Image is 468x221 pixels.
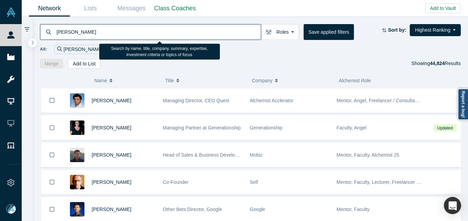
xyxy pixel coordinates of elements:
[304,24,354,40] button: Save applied filters
[430,61,461,66] span: Results
[92,152,131,158] a: [PERSON_NAME]
[40,59,63,69] button: Merge
[70,175,84,189] img: Robert Winder's Profile Image
[41,88,63,113] button: Bookmark
[6,7,16,17] img: Alchemist Vault Logo
[41,143,63,167] button: Bookmark
[92,98,131,103] a: [PERSON_NAME]
[6,204,16,214] img: Mia Scott's Account
[103,45,108,53] button: Remove Filter
[430,61,445,66] strong: 44,824
[40,46,47,53] span: All:
[252,73,332,88] button: Company
[70,202,84,217] img: Steven Kan's Profile Image
[252,73,273,88] span: Company
[163,179,189,185] span: Co-Founder
[337,207,370,212] span: Mentor, Faculty
[111,0,152,17] a: Messages
[250,98,294,103] span: Alchemist Acclerator
[434,124,456,131] span: Updated
[70,0,111,17] a: Lists
[411,59,461,69] div: Showing
[163,207,222,212] span: Other Bets Director, Google
[250,152,263,158] span: Mobiz
[68,59,100,69] button: Add to List
[94,73,158,88] button: Name
[29,0,70,17] a: Network
[261,24,299,40] button: Roles
[163,152,267,158] span: Head of Sales & Business Development (interim)
[70,93,84,108] img: Gnani Palanikumar's Profile Image
[163,98,230,103] span: Managing Director, CEO Quest
[388,27,406,33] strong: Sort by:
[250,207,265,212] span: Google
[92,125,131,130] a: [PERSON_NAME]
[41,116,63,140] button: Bookmark
[54,45,111,54] div: [PERSON_NAME]
[165,73,245,88] button: Title
[92,179,131,185] a: [PERSON_NAME]
[70,148,84,162] img: Michael Chang's Profile Image
[410,24,461,36] button: Highest Ranking
[250,179,258,185] span: Self
[41,170,63,194] button: Bookmark
[152,0,198,17] a: Class Coaches
[70,120,84,135] img: Rachel Chalmers's Profile Image
[163,125,241,130] span: Managing Partner at Generationship
[337,152,399,158] span: Mentor, Faculty, Alchemist 25
[250,125,283,130] span: Generationship
[337,125,367,130] span: Faculty, Angel
[165,73,174,88] span: Title
[425,3,461,13] button: Add to Vault
[339,78,371,83] span: Alchemist Role
[458,88,468,120] a: Report a bug!
[92,207,131,212] a: [PERSON_NAME]
[94,73,107,88] span: Name
[56,24,261,40] input: Search by name, title, company, summary, expertise, investment criteria or topics of focus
